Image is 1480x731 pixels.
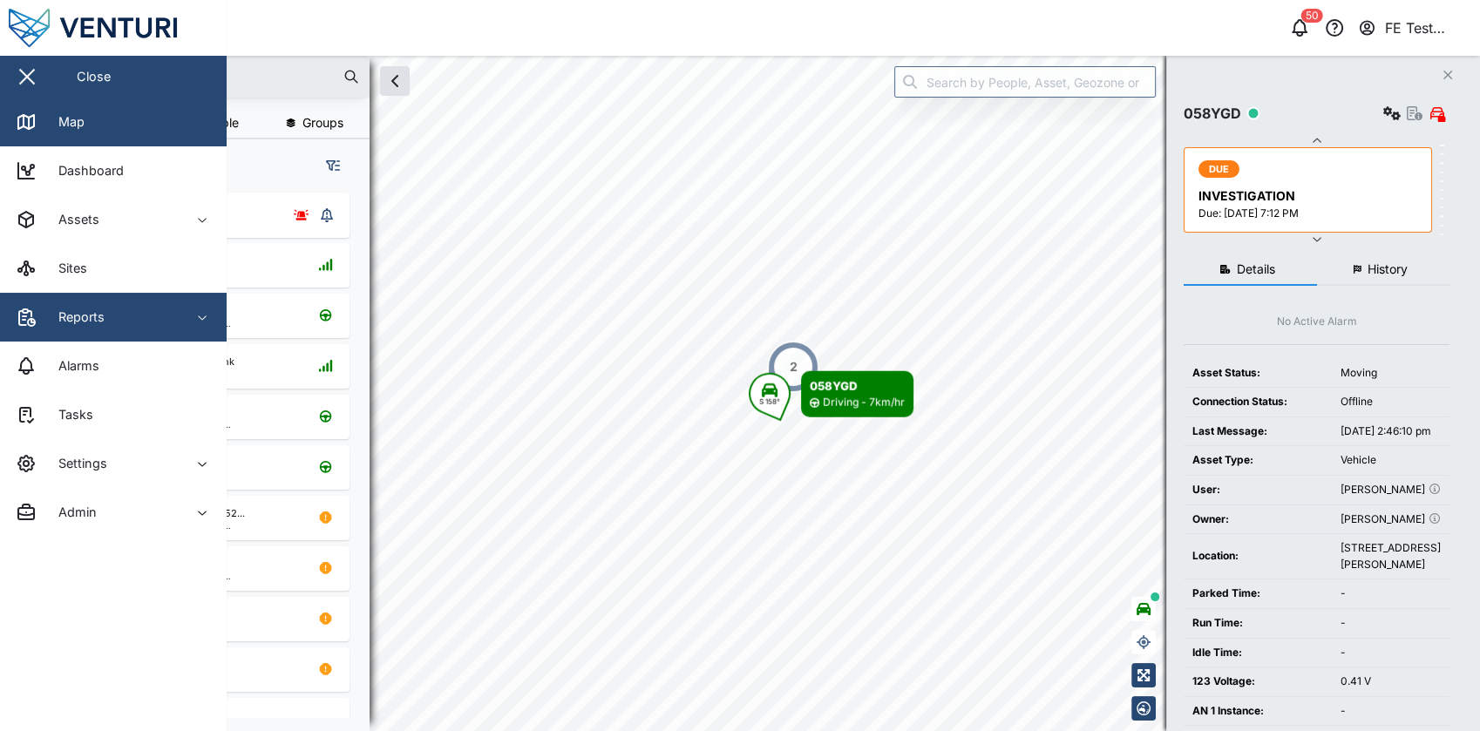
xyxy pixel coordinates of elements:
[45,112,85,132] div: Map
[1192,511,1323,528] div: Owner:
[1385,17,1465,39] div: FE Test Admin
[1341,394,1441,410] div: Offline
[1341,585,1441,602] div: -
[9,9,235,47] img: Main Logo
[1192,423,1323,440] div: Last Message:
[767,341,819,393] div: Map marker
[1184,103,1241,125] div: 058YGD
[823,395,905,411] div: Driving - 7km/hr
[1192,645,1323,661] div: Idle Time:
[45,161,124,180] div: Dashboard
[1192,548,1323,565] div: Location:
[45,454,107,473] div: Settings
[1192,615,1323,632] div: Run Time:
[1341,365,1441,382] div: Moving
[45,259,87,278] div: Sites
[1341,452,1441,469] div: Vehicle
[302,117,343,129] span: Groups
[1192,365,1323,382] div: Asset Status:
[1341,482,1441,498] div: [PERSON_NAME]
[1341,540,1441,572] div: [STREET_ADDRESS][PERSON_NAME]
[1301,9,1323,23] div: 50
[1341,511,1441,528] div: [PERSON_NAME]
[1198,206,1421,222] div: Due: [DATE] 7:12 PM
[45,503,97,522] div: Admin
[45,210,99,229] div: Assets
[1192,673,1323,690] div: 123 Voltage:
[1341,615,1441,632] div: -
[1192,703,1323,720] div: AN 1 Instance:
[759,398,780,405] div: S 158°
[894,66,1156,98] input: Search by People, Asset, Geozone or Place
[749,371,913,417] div: Map marker
[1192,452,1323,469] div: Asset Type:
[1192,585,1323,602] div: Parked Time:
[1341,703,1441,720] div: -
[790,357,798,376] div: 2
[1368,263,1408,275] span: History
[1192,482,1323,498] div: User:
[1341,645,1441,661] div: -
[1209,161,1230,177] span: DUE
[810,377,905,395] div: 058YGD
[1341,423,1441,440] div: [DATE] 2:46:10 pm
[1357,16,1466,40] button: FE Test Admin
[1277,314,1357,330] div: No Active Alarm
[1341,673,1441,690] div: 0.41 V
[45,356,99,376] div: Alarms
[56,56,1480,731] canvas: Map
[1198,186,1421,206] div: INVESTIGATION
[77,67,111,86] div: Close
[1192,394,1323,410] div: Connection Status:
[45,308,105,327] div: Reports
[45,405,93,424] div: Tasks
[1237,263,1275,275] span: Details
